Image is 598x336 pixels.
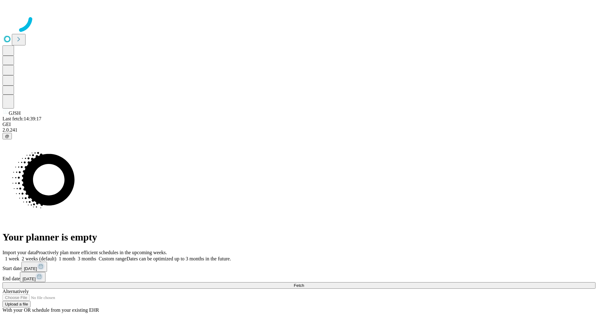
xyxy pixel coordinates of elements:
[22,277,36,281] span: [DATE]
[36,250,167,255] span: Proactively plan more efficient schedules in the upcoming weeks.
[5,256,19,261] span: 1 week
[294,283,304,288] span: Fetch
[2,122,596,127] div: GEI
[22,256,56,261] span: 2 weeks (default)
[2,301,31,307] button: Upload a file
[20,272,45,282] button: [DATE]
[2,262,596,272] div: Start date
[59,256,75,261] span: 1 month
[9,110,21,116] span: GJSH
[2,272,596,282] div: End date
[2,250,36,255] span: Import your data
[2,127,596,133] div: 2.0.241
[2,282,596,289] button: Fetch
[5,134,9,138] span: @
[2,116,41,121] span: Last fetch: 14:39:17
[2,133,12,139] button: @
[2,289,29,294] span: Alternatively
[99,256,126,261] span: Custom range
[126,256,231,261] span: Dates can be optimized up to 3 months in the future.
[78,256,96,261] span: 3 months
[21,262,47,272] button: [DATE]
[2,231,596,243] h1: Your planner is empty
[24,266,37,271] span: [DATE]
[2,307,99,313] span: With your OR schedule from your existing EHR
